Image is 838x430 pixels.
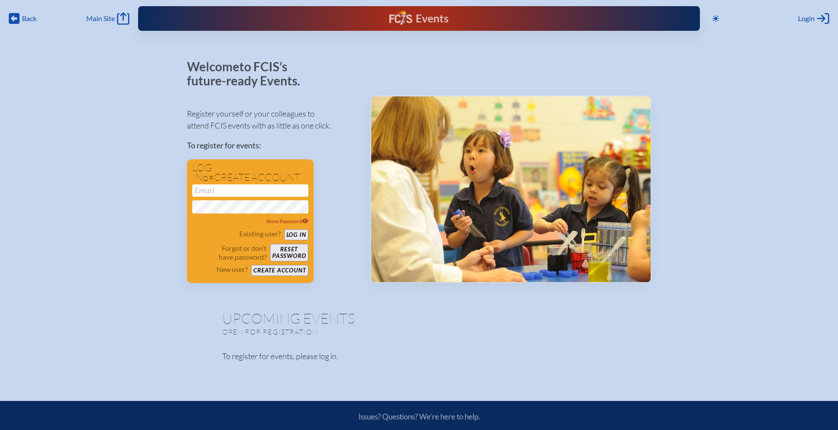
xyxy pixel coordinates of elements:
span: Show Password [266,218,308,224]
a: Main Site [86,12,129,25]
span: Back [22,14,37,23]
p: Open for registration [222,327,454,336]
p: To register for events: [187,140,356,151]
p: Welcome to FCIS’s future-ready Events. [187,60,310,88]
span: Main Site [86,14,115,23]
p: Existing user? [239,229,281,238]
p: Issues? Questions? We’re here to help. [264,412,574,421]
p: Forgot or don’t have password? [192,244,267,261]
button: Log in [284,229,308,240]
input: Email [192,184,308,197]
button: Create account [251,265,308,276]
span: or [203,174,214,183]
div: FCIS Events — Future ready [293,11,545,26]
h1: Log in create account [192,163,308,183]
img: Events [371,96,651,282]
p: Register yourself or your colleagues to attend FCIS events with as little as one click. [187,108,356,132]
button: Resetpassword [270,244,308,261]
p: To register for events, please log in. [222,350,616,362]
h1: Upcoming Events [222,311,616,325]
p: New user? [216,265,248,274]
span: Login [798,14,815,23]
